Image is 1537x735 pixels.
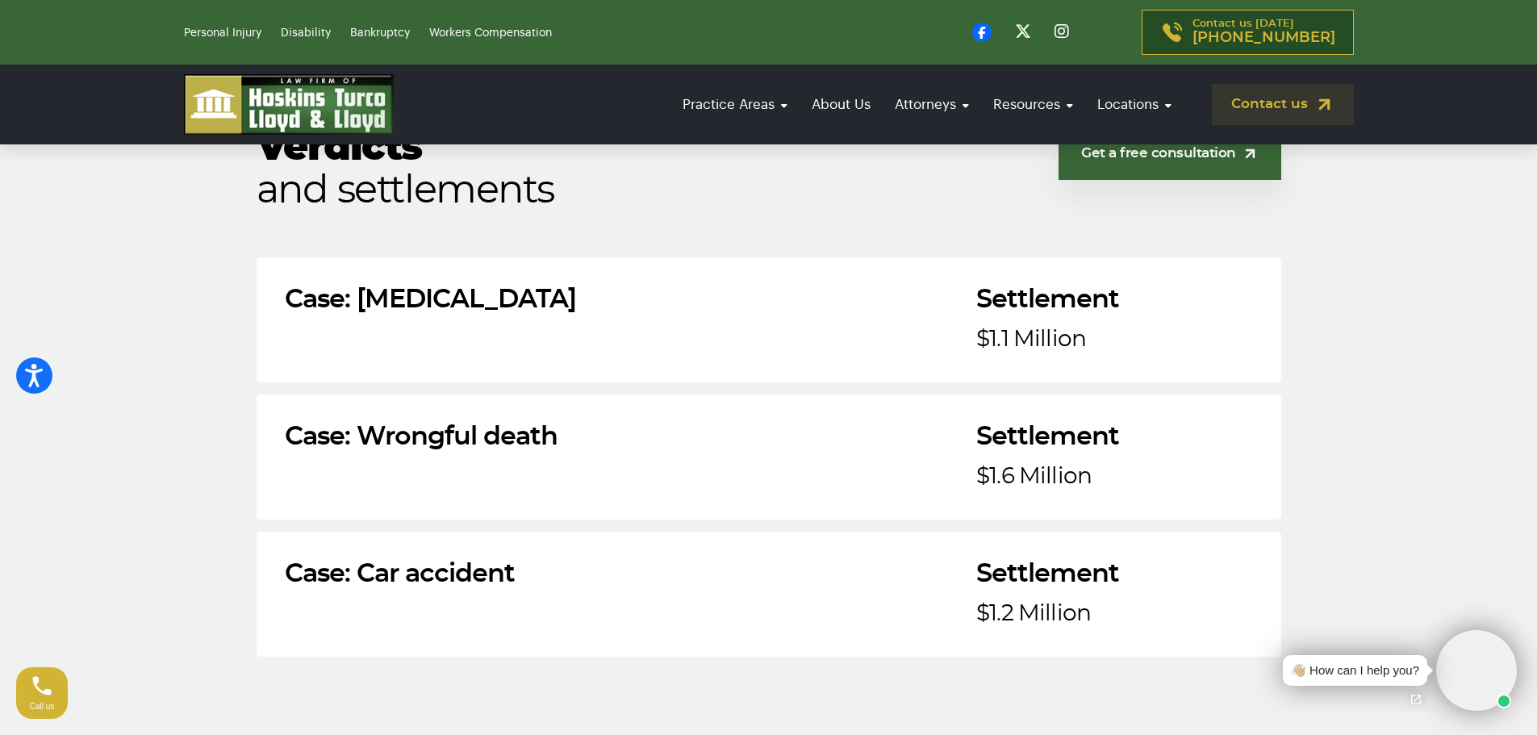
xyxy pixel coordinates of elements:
h4: Case: Wrongful death [285,424,558,449]
span: [PHONE_NUMBER] [1192,30,1335,46]
span: and settlements [257,170,1021,213]
h4: Settlement [976,424,1119,449]
a: Bankruptcy [350,27,410,39]
span: Call us [30,702,55,711]
span: $1.2 Million [976,603,1091,625]
a: Personal Injury [184,27,261,39]
a: Workers Compensation [429,27,552,39]
a: Locations [1089,81,1180,127]
h4: Settlement [976,562,1119,586]
a: Disability [281,27,331,39]
h2: Verdicts [257,127,1021,213]
a: Attorneys [887,81,977,127]
span: $1.6 Million [976,466,1092,488]
a: Get a free consultation [1059,127,1280,180]
a: Open chat [1399,683,1433,716]
a: Practice Areas [675,81,796,127]
h4: Settlement [976,287,1119,311]
p: Contact us [DATE] [1192,19,1335,46]
div: 👋🏼 How can I help you? [1291,662,1419,680]
a: Contact us [1212,84,1354,125]
img: arrow-up-right-light.svg [1242,145,1259,162]
a: Contact us [DATE][PHONE_NUMBER] [1142,10,1354,55]
a: Resources [985,81,1081,127]
h4: Case: Car accident [285,562,516,586]
h4: Case: [MEDICAL_DATA] [285,287,577,311]
a: About Us [804,81,879,127]
img: logo [184,74,394,135]
span: $1.1 Million [976,328,1086,351]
